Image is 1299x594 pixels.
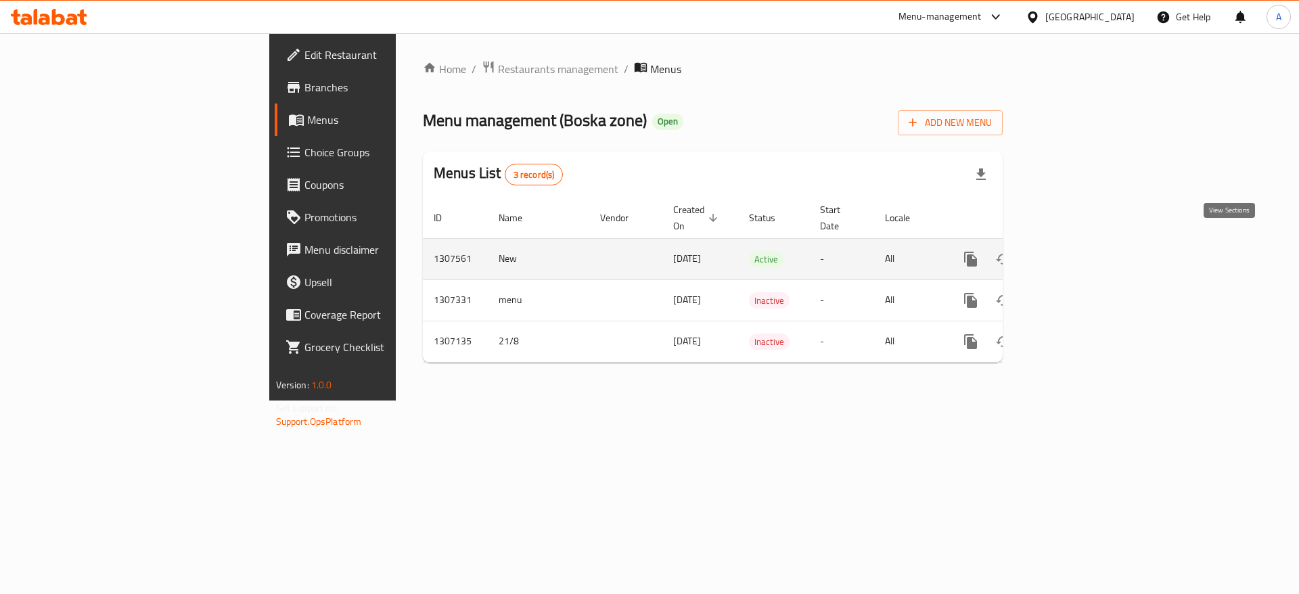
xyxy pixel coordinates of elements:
[987,243,1020,275] button: Change Status
[275,298,486,331] a: Coverage Report
[944,198,1095,239] th: Actions
[423,198,1095,363] table: enhanced table
[275,168,486,201] a: Coupons
[955,284,987,317] button: more
[1276,9,1281,24] span: A
[276,413,362,430] a: Support.OpsPlatform
[499,210,540,226] span: Name
[304,306,476,323] span: Coverage Report
[898,9,982,25] div: Menu-management
[505,164,564,185] div: Total records count
[749,334,790,350] span: Inactive
[304,144,476,160] span: Choice Groups
[874,321,944,362] td: All
[749,293,790,309] span: Inactive
[304,47,476,63] span: Edit Restaurant
[307,112,476,128] span: Menus
[482,60,618,78] a: Restaurants management
[673,332,701,350] span: [DATE]
[600,210,646,226] span: Vendor
[434,210,459,226] span: ID
[749,251,783,267] div: Active
[304,177,476,193] span: Coupons
[955,243,987,275] button: more
[275,331,486,363] a: Grocery Checklist
[275,201,486,233] a: Promotions
[650,61,681,77] span: Menus
[498,61,618,77] span: Restaurants management
[898,110,1003,135] button: Add New Menu
[673,250,701,267] span: [DATE]
[275,266,486,298] a: Upsell
[423,105,647,135] span: Menu management ( Boska zone )
[488,238,589,279] td: New
[304,79,476,95] span: Branches
[987,284,1020,317] button: Change Status
[276,399,338,417] span: Get support on:
[809,279,874,321] td: -
[673,291,701,309] span: [DATE]
[885,210,928,226] span: Locale
[820,202,858,234] span: Start Date
[304,242,476,258] span: Menu disclaimer
[423,60,1003,78] nav: breadcrumb
[275,104,486,136] a: Menus
[304,209,476,225] span: Promotions
[304,274,476,290] span: Upsell
[874,238,944,279] td: All
[965,158,997,191] div: Export file
[652,116,683,127] span: Open
[488,279,589,321] td: menu
[311,376,332,394] span: 1.0.0
[652,114,683,130] div: Open
[275,71,486,104] a: Branches
[488,321,589,362] td: 21/8
[809,321,874,362] td: -
[505,168,563,181] span: 3 record(s)
[749,292,790,309] div: Inactive
[809,238,874,279] td: -
[874,279,944,321] td: All
[749,252,783,267] span: Active
[624,61,629,77] li: /
[275,136,486,168] a: Choice Groups
[304,339,476,355] span: Grocery Checklist
[434,163,563,185] h2: Menus List
[749,210,793,226] span: Status
[955,325,987,358] button: more
[909,114,992,131] span: Add New Menu
[673,202,722,234] span: Created On
[276,376,309,394] span: Version:
[987,325,1020,358] button: Change Status
[275,233,486,266] a: Menu disclaimer
[1045,9,1135,24] div: [GEOGRAPHIC_DATA]
[275,39,486,71] a: Edit Restaurant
